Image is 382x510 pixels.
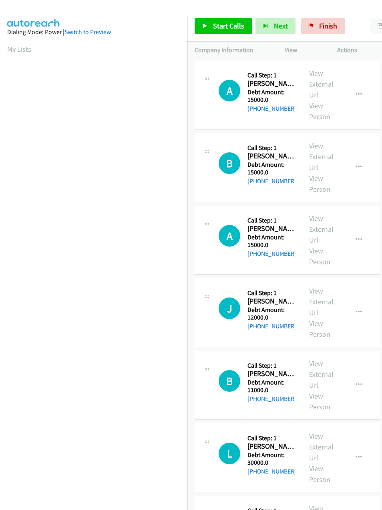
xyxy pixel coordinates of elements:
[247,105,296,112] a: [PHONE_NUMBER]
[219,370,240,392] h1: B
[219,80,240,101] h1: A
[247,217,295,225] h5: Call Step: 1
[247,362,295,370] h5: Call Step: 1
[247,442,295,451] h2: [PERSON_NAME] - Credit Card
[274,21,288,30] span: Next
[309,246,330,266] a: View Person
[309,101,330,121] a: View Person
[219,225,240,247] h1: A
[219,152,240,174] div: The call is yet to be attempted
[247,467,296,475] a: [PHONE_NUMBER]
[219,225,240,247] div: The call is yet to be attempted
[213,21,244,30] span: Start Calls
[247,306,295,322] h5: Debt Amount: 12000.0
[219,80,240,101] div: The call is yet to be attempted
[7,62,187,443] iframe: Dialpad
[64,28,111,36] a: Switch to Preview
[309,286,334,317] a: View External Url
[309,319,330,339] a: View Person
[285,45,323,55] p: View
[247,144,295,152] h5: Call Step: 1
[309,359,334,390] a: View External Url
[309,214,334,245] a: View External Url
[247,250,296,257] a: [PHONE_NUMBER]
[337,45,375,55] p: Actions
[247,322,296,330] a: [PHONE_NUMBER]
[7,45,31,54] a: My Lists
[247,161,295,176] h5: Debt Amount: 15000.0
[309,69,334,99] a: View External Url
[319,21,337,30] span: Finish
[219,152,240,174] h1: B
[247,434,295,442] h5: Call Step: 1
[247,297,295,306] h2: [PERSON_NAME] - Credit Card
[219,370,240,392] div: The call is yet to be attempted
[255,18,296,34] button: Next
[247,88,295,104] h5: Debt Amount: 15000.0
[195,45,270,55] p: Company Information
[247,79,295,88] h2: [PERSON_NAME] - Credit Card
[219,297,240,319] h1: J
[247,177,296,185] a: [PHONE_NUMBER]
[309,464,330,484] a: View Person
[247,289,295,297] h5: Call Step: 1
[247,233,295,249] h5: Debt Amount: 15000.0
[309,391,330,411] a: View Person
[247,152,295,161] h2: [PERSON_NAME] - Personal Loan
[219,297,240,319] div: The call is yet to be attempted
[247,369,295,378] h2: [PERSON_NAME] - Credit Card
[247,451,295,467] h5: Debt Amount: 30000.0
[247,71,295,79] h5: Call Step: 1
[195,18,252,34] a: Start Calls
[309,174,330,194] a: View Person
[309,141,334,172] a: View External Url
[219,443,240,464] div: The call is yet to be attempted
[219,443,240,464] h1: L
[309,431,334,462] a: View External Url
[247,378,295,394] h5: Debt Amount: 11000.0
[247,395,296,403] a: [PHONE_NUMBER]
[301,18,345,34] a: Finish
[7,27,180,37] div: Dialing Mode: Power |
[247,224,295,233] h2: [PERSON_NAME] - Credit Card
